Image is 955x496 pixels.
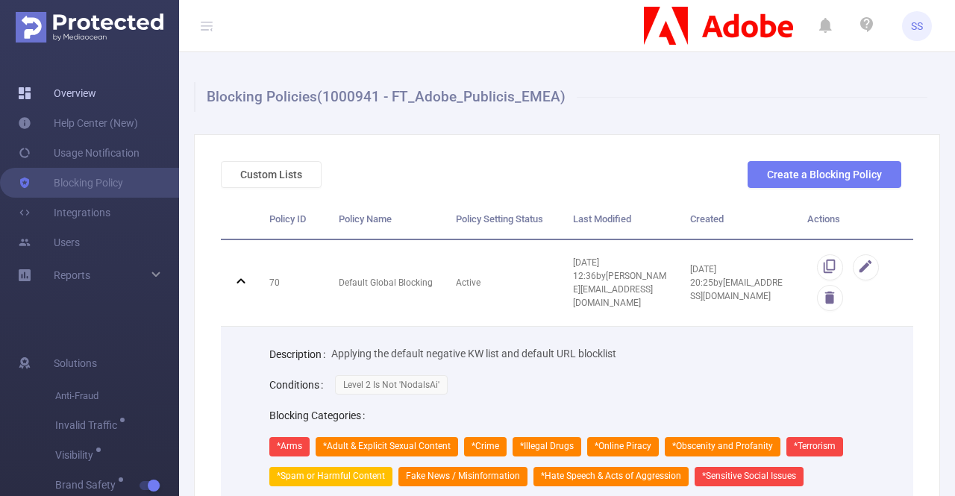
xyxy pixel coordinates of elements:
span: *Hate Speech & Acts of Aggression [533,467,689,486]
a: Overview [18,78,96,108]
a: Usage Notification [18,138,140,168]
span: Invalid Traffic [55,420,122,430]
span: Policy Name [339,213,392,225]
img: Protected Media [16,12,163,43]
span: Applying the default negative KW list and default URL blocklist [331,348,616,360]
span: Reports [54,269,90,281]
button: Create a Blocking Policy [748,161,901,188]
span: *Terrorism [786,437,843,456]
span: Brand Safety [55,480,121,490]
span: *Obscenity and Profanity [665,437,780,456]
a: Users [18,227,80,257]
a: Integrations [18,198,110,227]
a: Custom Lists [221,169,322,180]
span: Anti-Fraud [55,381,179,411]
label: Blocking Categories [269,409,371,421]
td: Default Global Blocking [328,240,445,327]
span: *Crime [464,437,507,456]
span: Active [456,277,480,288]
span: *Arms [269,437,310,456]
span: [DATE] 12:36 by [PERSON_NAME][EMAIL_ADDRESS][DOMAIN_NAME] [573,257,666,308]
span: [DATE] 20:25 by [EMAIL_ADDRESS][DOMAIN_NAME] [690,264,783,301]
span: *Illegal Drugs [513,437,581,456]
a: Blocking Policy [18,168,123,198]
span: Level 2 Is Not 'NodalsAi' [335,375,448,395]
h1: Blocking Policies (1000941 - FT_Adobe_Publicis_EMEA) [194,82,927,112]
span: Actions [807,213,840,225]
span: Solutions [54,348,97,378]
span: *Sensitive Social Issues [695,467,804,486]
label: Description [269,348,331,360]
a: Reports [54,260,90,290]
span: *Adult & Explicit Sexual Content [316,437,458,456]
span: Visibility [55,450,98,460]
span: Policy Setting Status [456,213,543,225]
span: *Online Piracy [587,437,659,456]
button: Custom Lists [221,161,322,188]
span: SS [911,11,923,41]
span: Fake News / Misinformation [398,467,527,486]
a: Help Center (New) [18,108,138,138]
label: Conditions [269,379,329,391]
span: Created [690,213,724,225]
span: *Spam or Harmful Content [269,467,392,486]
span: Policy ID [269,213,306,225]
td: 70 [258,240,328,327]
span: Last Modified [573,213,631,225]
